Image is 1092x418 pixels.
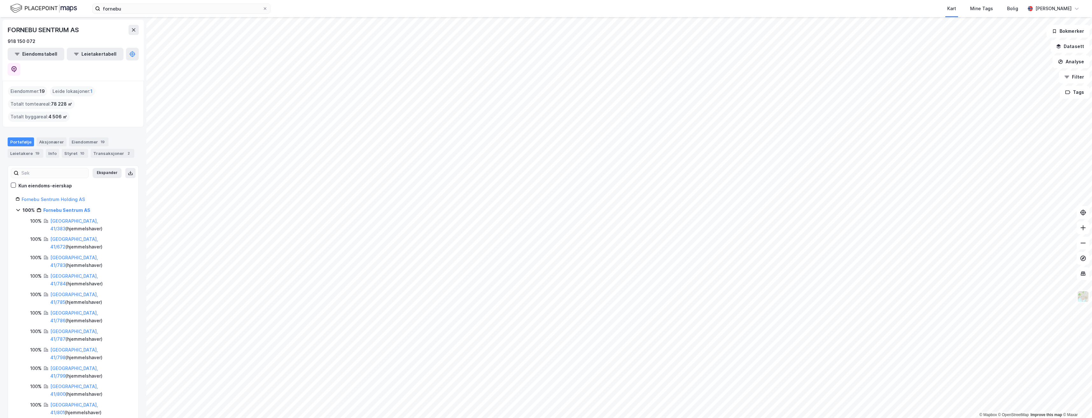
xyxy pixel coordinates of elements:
[30,254,42,261] div: 100%
[50,86,95,96] div: Leide lokasjoner :
[1031,413,1062,417] a: Improve this map
[30,309,42,317] div: 100%
[50,366,98,379] a: [GEOGRAPHIC_DATA], 41/799
[1059,71,1089,83] button: Filter
[50,310,98,323] a: [GEOGRAPHIC_DATA], 41/786
[50,402,98,415] a: [GEOGRAPHIC_DATA], 41/801
[50,255,98,268] a: [GEOGRAPHIC_DATA], 41/783
[90,87,93,95] span: 1
[1051,40,1089,53] button: Datasett
[1035,5,1072,12] div: [PERSON_NAME]
[48,113,67,121] span: 4 506 ㎡
[34,150,41,157] div: 19
[99,139,106,145] div: 19
[8,25,80,35] div: FORNEBU SENTRUM AS
[43,207,90,213] a: Fornebu Sentrum AS
[8,99,75,109] div: Totalt tomteareal :
[23,206,35,214] div: 100%
[22,197,85,202] a: Fornebu Sentrum Holding AS
[50,217,131,233] div: ( hjemmelshaver )
[125,150,132,157] div: 2
[39,87,45,95] span: 19
[79,150,86,157] div: 10
[30,272,42,280] div: 100%
[8,149,43,158] div: Leietakere
[8,86,47,96] div: Eiendommer :
[18,182,72,190] div: Kun eiendoms-eierskap
[50,384,98,397] a: [GEOGRAPHIC_DATA], 41/800
[50,329,98,342] a: [GEOGRAPHIC_DATA], 41/787
[8,137,34,146] div: Portefølje
[947,5,956,12] div: Kart
[50,254,131,269] div: ( hjemmelshaver )
[50,218,98,231] a: [GEOGRAPHIC_DATA], 41/383
[100,4,262,13] input: Søk på adresse, matrikkel, gårdeiere, leietakere eller personer
[46,149,59,158] div: Info
[50,273,98,286] a: [GEOGRAPHIC_DATA], 41/784
[979,413,997,417] a: Mapbox
[30,383,42,390] div: 100%
[30,401,42,409] div: 100%
[50,347,98,360] a: [GEOGRAPHIC_DATA], 41/798
[30,217,42,225] div: 100%
[50,346,131,361] div: ( hjemmelshaver )
[50,291,131,306] div: ( hjemmelshaver )
[30,291,42,298] div: 100%
[93,168,122,178] button: Ekspander
[50,383,131,398] div: ( hjemmelshaver )
[8,38,35,45] div: 918 150 072
[50,292,98,305] a: [GEOGRAPHIC_DATA], 41/785
[30,235,42,243] div: 100%
[970,5,993,12] div: Mine Tags
[50,236,98,249] a: [GEOGRAPHIC_DATA], 41/672
[30,328,42,335] div: 100%
[1077,290,1089,303] img: Z
[10,3,77,14] img: logo.f888ab2527a4732fd821a326f86c7f29.svg
[8,112,70,122] div: Totalt byggareal :
[50,235,131,251] div: ( hjemmelshaver )
[30,346,42,354] div: 100%
[62,149,88,158] div: Styret
[50,365,131,380] div: ( hjemmelshaver )
[51,100,72,108] span: 78 228 ㎡
[1060,86,1089,99] button: Tags
[50,401,131,416] div: ( hjemmelshaver )
[50,328,131,343] div: ( hjemmelshaver )
[19,168,88,178] input: Søk
[1060,387,1092,418] iframe: Chat Widget
[50,272,131,288] div: ( hjemmelshaver )
[1046,25,1089,38] button: Bokmerker
[8,48,64,60] button: Eiendomstabell
[67,48,123,60] button: Leietakertabell
[998,413,1029,417] a: OpenStreetMap
[37,137,66,146] div: Aksjonærer
[91,149,134,158] div: Transaksjoner
[30,365,42,372] div: 100%
[1053,55,1089,68] button: Analyse
[69,137,108,146] div: Eiendommer
[1007,5,1018,12] div: Bolig
[50,309,131,324] div: ( hjemmelshaver )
